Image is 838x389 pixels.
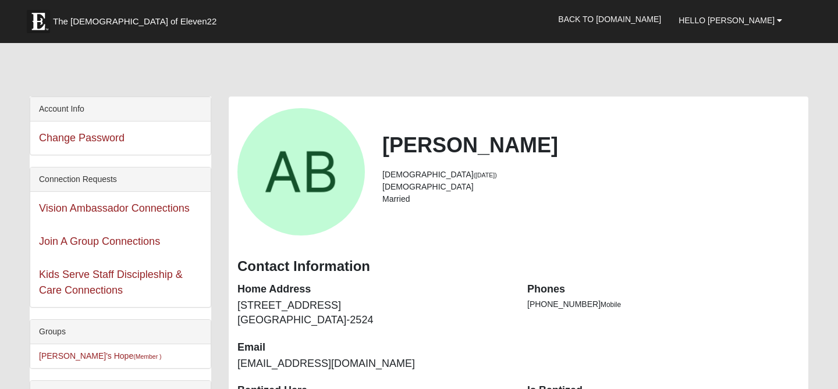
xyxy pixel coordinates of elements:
[474,172,497,179] small: ([DATE])
[237,282,510,297] dt: Home Address
[39,269,183,296] a: Kids Serve Staff Discipleship & Care Connections
[527,298,800,311] li: [PHONE_NUMBER]
[382,193,800,205] li: Married
[601,301,621,309] span: Mobile
[237,108,365,235] a: View Fullsize Photo
[39,351,162,361] a: [PERSON_NAME]'s Hope(Member )
[133,353,161,360] small: (Member )
[382,133,800,158] h2: [PERSON_NAME]
[30,320,211,344] div: Groups
[670,6,791,35] a: Hello [PERSON_NAME]
[549,5,670,34] a: Back to [DOMAIN_NAME]
[382,169,800,181] li: [DEMOGRAPHIC_DATA]
[237,340,510,355] dt: Email
[30,167,211,192] div: Connection Requests
[39,235,160,247] a: Join A Group Connections
[39,202,190,214] a: Vision Ambassador Connections
[30,97,211,122] div: Account Info
[382,181,800,193] li: [DEMOGRAPHIC_DATA]
[679,16,775,25] span: Hello [PERSON_NAME]
[237,298,510,328] dd: [STREET_ADDRESS] [GEOGRAPHIC_DATA]-2524
[53,16,216,27] span: The [DEMOGRAPHIC_DATA] of Eleven22
[237,258,800,275] h3: Contact Information
[21,4,254,33] a: The [DEMOGRAPHIC_DATA] of Eleven22
[527,282,800,297] dt: Phones
[39,132,125,144] a: Change Password
[27,10,50,33] img: Eleven22 logo
[237,356,510,372] dd: [EMAIL_ADDRESS][DOMAIN_NAME]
